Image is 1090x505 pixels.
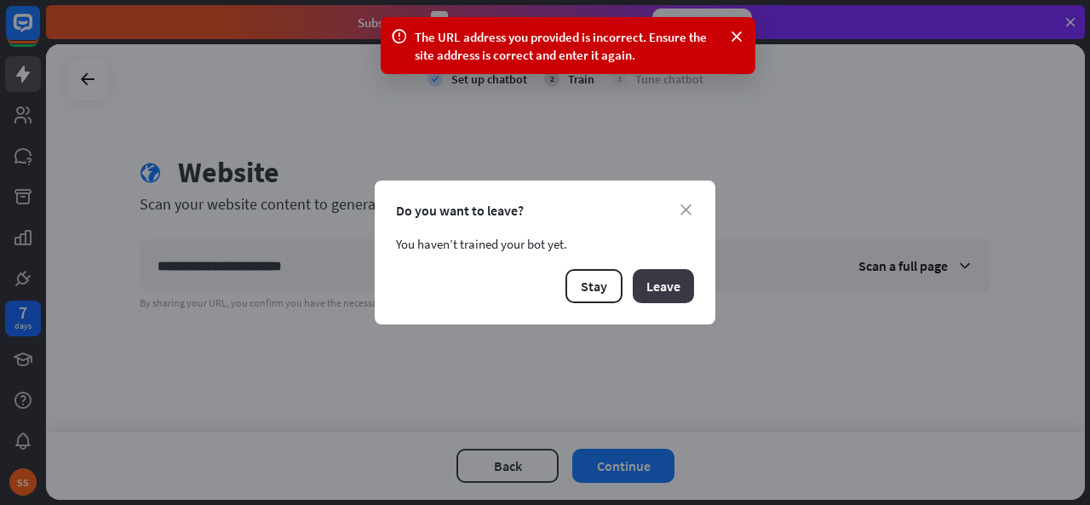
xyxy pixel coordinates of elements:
button: Leave [633,269,694,303]
div: You haven’t trained your bot yet. [396,236,694,252]
div: Do you want to leave? [396,202,694,219]
i: close [680,204,691,215]
div: The URL address you provided is incorrect. Ensure the site address is correct and enter it again. [415,28,721,64]
button: Stay [565,269,622,303]
button: Open LiveChat chat widget [14,7,65,58]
